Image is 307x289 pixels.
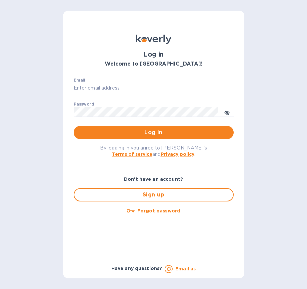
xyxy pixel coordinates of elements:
button: Log in [74,126,234,139]
button: toggle password visibility [220,106,234,119]
h3: Welcome to [GEOGRAPHIC_DATA]! [74,61,234,67]
label: Email [74,79,85,83]
span: By logging in you agree to [PERSON_NAME]'s and . [100,145,207,157]
label: Password [74,102,94,106]
input: Enter email address [74,83,234,93]
a: Terms of service [112,151,152,157]
span: Sign up [80,191,228,199]
u: Forgot password [137,208,180,213]
a: Email us [175,266,196,271]
a: Privacy policy [161,151,194,157]
span: Log in [79,129,228,137]
b: Don't have an account? [124,176,183,182]
button: Sign up [74,188,234,201]
b: Have any questions? [111,266,162,271]
h1: Log in [74,51,234,58]
img: Koverly [136,35,171,44]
